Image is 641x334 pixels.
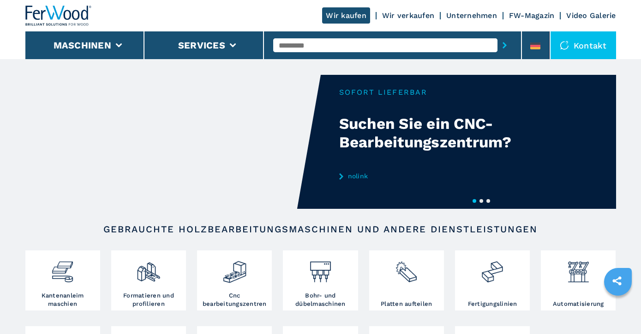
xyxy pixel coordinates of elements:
a: Cnc bearbeitungszentren [197,250,272,310]
iframe: Chat [602,292,634,327]
button: Maschinen [54,40,111,51]
video: Your browser does not support the video tag. [25,75,321,209]
a: Bohr- und dübelmaschinen [283,250,358,310]
img: foratrici_inseritrici_2.png [308,253,333,284]
button: Services [178,40,225,51]
a: sharethis [605,269,629,292]
h3: Fertigungslinien [468,300,517,308]
img: bordatrici_1.png [50,253,75,284]
h3: Automatisierung [553,300,604,308]
button: 3 [486,199,490,203]
a: FW-Magazin [509,11,555,20]
h3: Kantenanleim maschien [28,291,98,308]
a: Formatieren und profilieren [111,250,186,310]
img: centro_di_lavoro_cnc_2.png [222,253,247,284]
img: squadratrici_2.png [136,253,161,284]
a: Automatisierung [541,250,616,310]
a: nolink [339,172,520,180]
h3: Formatieren und profilieren [114,291,184,308]
img: Ferwood [25,6,92,26]
button: submit-button [497,35,512,56]
img: linee_di_produzione_2.png [480,253,504,284]
div: Kontakt [551,31,616,59]
a: Unternehmen [446,11,497,20]
h3: Bohr- und dübelmaschinen [285,291,355,308]
img: sezionatrici_2.png [394,253,419,284]
img: automazione.png [566,253,591,284]
h2: Gebrauchte Holzbearbeitungsmaschinen und andere Dienstleistungen [55,224,587,235]
img: Kontakt [560,41,569,50]
h3: Cnc bearbeitungszentren [199,291,270,308]
a: Wir kaufen [322,7,370,24]
button: 1 [473,199,476,203]
a: Kantenanleim maschien [25,250,100,310]
a: Video Galerie [566,11,616,20]
h3: Platten aufteilen [381,300,432,308]
a: Wir verkaufen [382,11,434,20]
a: Platten aufteilen [369,250,444,310]
a: Fertigungslinien [455,250,530,310]
button: 2 [479,199,483,203]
